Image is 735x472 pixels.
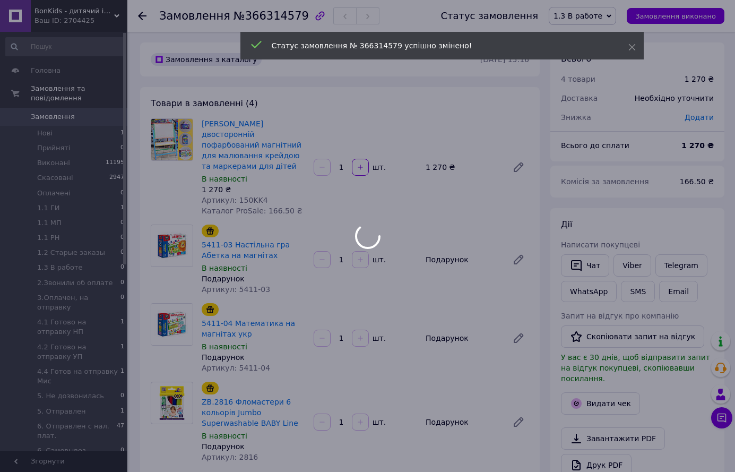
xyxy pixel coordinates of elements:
img: 5411-03 Настільна гра Абетка на магнітах [151,225,193,267]
span: В наявності [202,432,247,440]
div: шт. [370,254,387,265]
span: 5. Не дозвонилась [37,391,104,401]
span: Виконані [37,158,70,168]
span: 3.Оплачен, на отправку [37,293,120,312]
span: BonKids - дитячий інтернет-магазин [34,6,114,16]
span: Доставка [561,94,598,102]
span: В наявності [202,264,247,272]
button: Чат [561,254,609,277]
div: шт. [370,333,387,344]
span: Замовлення [31,112,75,122]
span: Головна [31,66,60,75]
span: 0 [120,391,124,401]
span: 4.2 Готово на отправку УП [37,342,120,362]
span: Написати покупцеві [561,241,640,249]
span: Знижка [561,113,591,122]
span: 1 [120,203,124,213]
span: Запит на відгук про компанію [561,312,679,320]
span: 5. Отправлен [37,407,86,416]
span: 1 [120,342,124,362]
span: 6. Самовывоз [37,446,86,456]
div: Подарунок [421,415,504,430]
button: SMS [621,281,655,302]
div: шт. [370,417,387,427]
button: Скопіювати запит на відгук [561,325,704,348]
span: 0 [120,218,124,228]
span: Оплачені [37,188,71,198]
div: Необхідно уточнити [628,87,720,110]
a: Завантажити PDF [561,427,665,450]
span: 4 товари [561,75,595,83]
span: 47 [117,422,124,441]
span: Артикул: 2816 [202,453,258,461]
a: Редагувати [508,411,529,433]
div: Подарунок [421,331,504,346]
button: Видати чек [561,392,640,415]
a: Редагувати [508,157,529,178]
span: У вас є 30 днів, щоб відправити запит на відгук покупцеві, скопіювавши посилання. [561,353,710,383]
span: 11195 [106,158,124,168]
span: 1.2 Старые заказы [37,248,105,258]
span: 1.1 МП [37,218,62,228]
span: 2.Звонили об оплате [37,278,113,288]
span: 166.50 ₴ [680,177,714,186]
div: Ваш ID: 2704425 [34,16,127,25]
span: Замовлення та повідомлення [31,84,127,103]
span: 0 [120,278,124,288]
span: 0 [120,143,124,153]
span: 0 [120,446,124,456]
span: Артикул: 5411-03 [202,285,270,294]
div: шт. [370,162,387,173]
div: Подарунок [421,252,504,267]
button: Чат з покупцем [711,407,732,428]
div: 1 270 ₴ [202,184,305,195]
span: 4.1 Готово на отправку НП [37,317,120,337]
a: [PERSON_NAME] двосторонній пофарбований магнітний для малювання крейдою та маркерами для дітей [202,119,301,170]
span: В наявності [202,342,247,351]
span: Замовлення виконано [635,12,716,20]
span: 1 [120,367,124,386]
span: Комісія за замовлення [561,177,649,186]
a: ZB.2816 Фломастери 6 кольорів Jumbo Superwashable BABY Line [202,398,298,427]
span: 0 [120,233,124,243]
a: 5411-03 Настільна гра Абетка на магнітах [202,241,290,260]
img: ZB.2816 Фломастери 6 кольорів Jumbo Superwashable BABY Line [151,382,193,424]
span: Артикул: 150KK4 [202,196,268,204]
span: Дії [561,219,572,229]
div: 1 270 ₴ [421,160,504,175]
span: 0 [120,248,124,258]
span: Прийняті [37,143,70,153]
b: 1 270 ₴ [681,141,714,150]
div: Статус замовлення № 366314579 успішно змінено! [272,40,602,51]
span: Скасовані [37,173,73,183]
a: Telegram [655,254,707,277]
span: 1.3 В работе [554,12,602,20]
div: Замовлення з каталогу [151,53,262,66]
a: Редагувати [508,249,529,270]
div: Подарунок [202,273,305,284]
a: Viber [613,254,651,277]
span: Каталог ProSale: 166.50 ₴ [202,207,302,215]
div: Подарунок [202,441,305,452]
span: 1 [120,128,124,138]
span: 1.1 РН [37,233,59,243]
img: Мольберт крутяшка двосторонній пофарбований магнітний для малювання крейдою та маркерами для дітей [151,119,193,160]
span: Замовлення [159,10,230,22]
button: Email [659,281,698,302]
span: 0 [120,293,124,312]
span: 1 [120,317,124,337]
a: 5411-04 Математика на магнітах укр [202,319,295,338]
span: 0 [120,263,124,272]
div: 1 270 ₴ [685,74,714,84]
img: 5411-04 Математика на магнітах укр [151,304,193,345]
span: Всього до сплати [561,141,629,150]
span: 0 [120,188,124,198]
span: 6. Отправлен с нал. плат. [37,422,117,441]
div: Повернутися назад [138,11,146,21]
span: 1 [120,407,124,416]
div: Статус замовлення [440,11,538,21]
div: Подарунок [202,352,305,363]
span: Артикул: 5411-04 [202,364,270,372]
button: Замовлення виконано [627,8,724,24]
span: В наявності [202,175,247,183]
